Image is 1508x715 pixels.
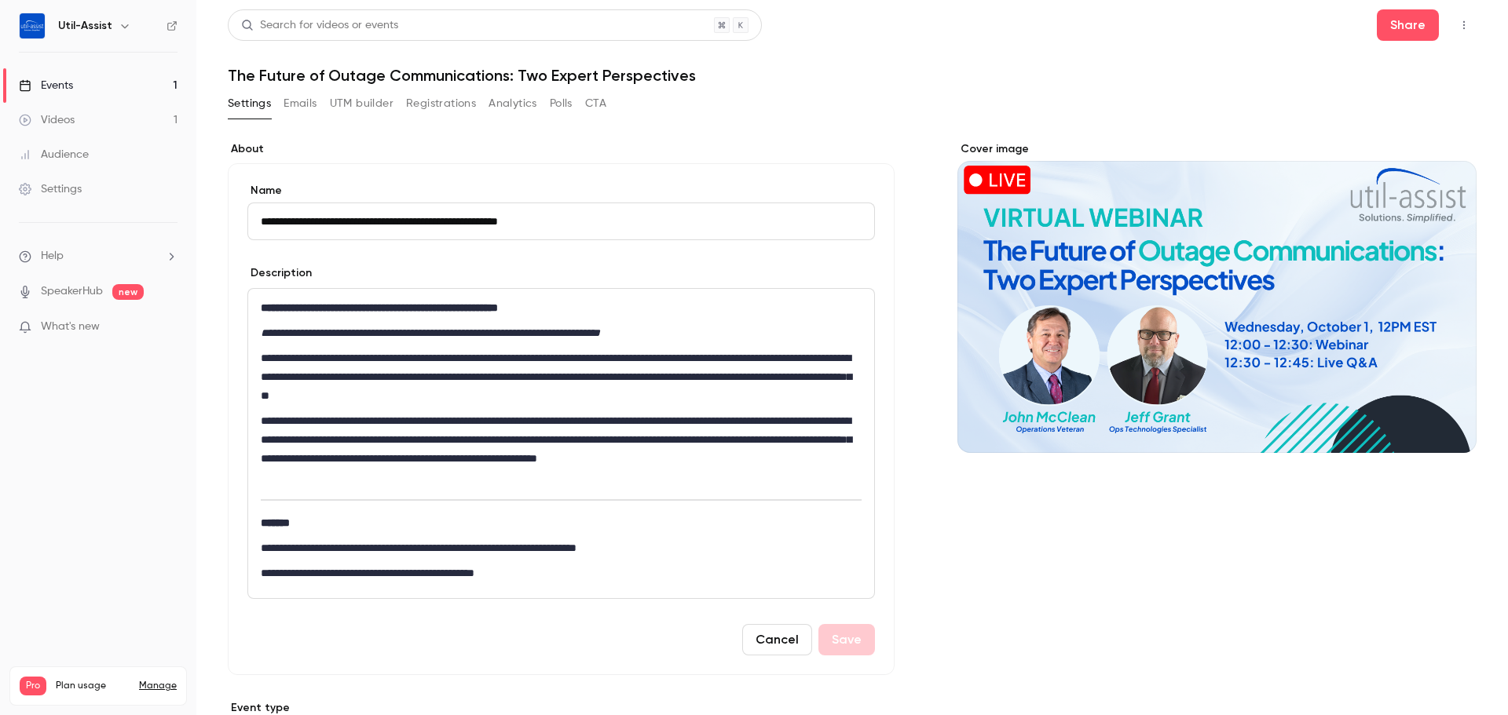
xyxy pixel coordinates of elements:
[19,147,89,162] div: Audience
[247,183,875,199] label: Name
[228,91,271,116] button: Settings
[112,284,144,300] span: new
[585,91,606,116] button: CTA
[489,91,537,116] button: Analytics
[406,91,476,116] button: Registrations
[20,677,46,695] span: Pro
[241,17,398,34] div: Search for videos or events
[56,680,130,692] span: Plan usage
[284,91,317,116] button: Emails
[957,141,1477,453] section: Cover image
[41,283,103,300] a: SpeakerHub
[957,141,1477,157] label: Cover image
[742,624,812,655] button: Cancel
[19,248,178,264] li: help-dropdown-opener
[41,248,64,264] span: Help
[550,91,573,116] button: Polls
[330,91,393,116] button: UTM builder
[139,680,177,692] a: Manage
[19,181,82,197] div: Settings
[247,288,875,599] section: description
[1377,9,1439,41] button: Share
[159,320,178,334] iframe: Noticeable Trigger
[247,265,312,281] label: Description
[228,141,895,157] label: About
[19,78,73,93] div: Events
[20,13,45,38] img: Util-Assist
[19,112,75,128] div: Videos
[58,18,112,34] h6: Util-Assist
[228,66,1477,85] h1: The Future of Outage Communications: Two Expert Perspectives
[248,289,874,598] div: editor
[41,319,100,335] span: What's new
